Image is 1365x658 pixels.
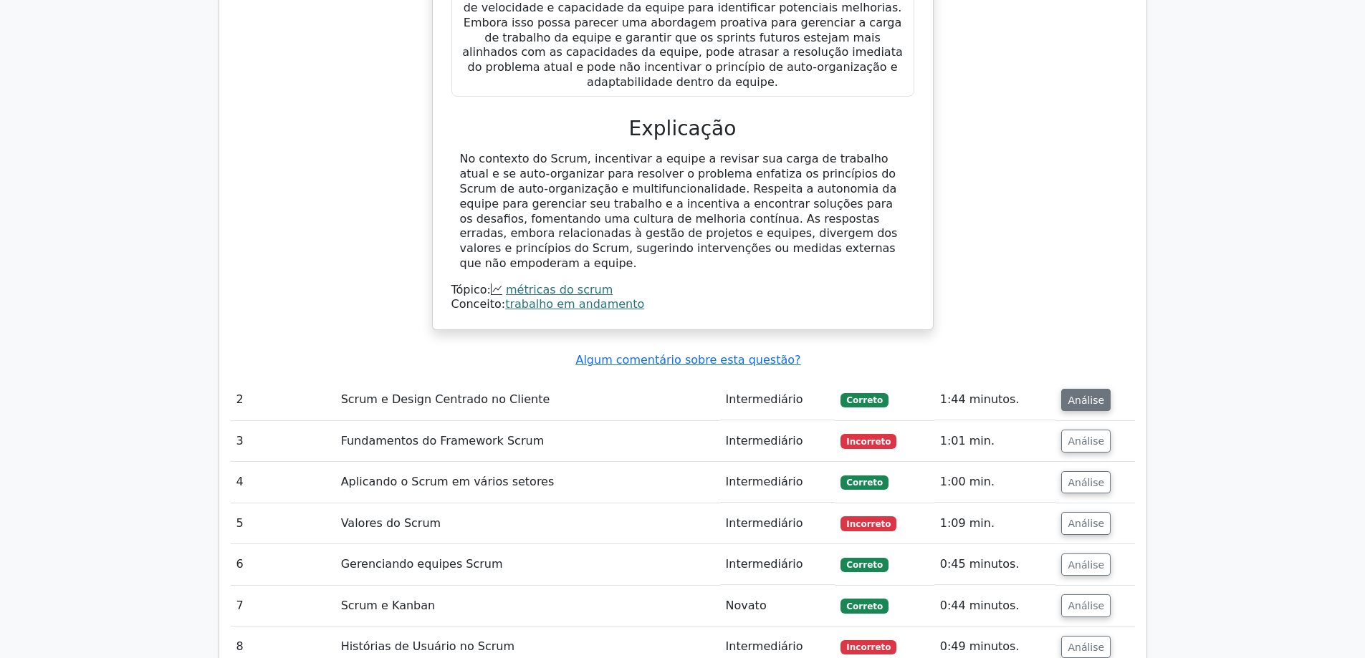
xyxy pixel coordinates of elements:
font: Intermediário [726,475,803,488]
font: 0:49 minutos. [940,639,1020,653]
font: 1:01 min. [940,434,995,447]
font: Scrum e Design Centrado no Cliente [341,392,550,406]
button: Análise [1061,512,1111,535]
font: Incorreto [846,642,891,652]
font: Análise [1068,558,1104,570]
button: Análise [1061,471,1111,494]
font: 6 [236,557,244,571]
font: Intermediário [726,434,803,447]
font: Análise [1068,600,1104,611]
button: Análise [1061,594,1111,617]
font: Correto [846,601,883,611]
font: Novato [726,599,767,612]
font: Correto [846,395,883,405]
font: 8 [236,639,244,653]
font: 1:00 min. [940,475,995,488]
font: 7 [236,599,244,612]
font: Análise [1068,476,1104,488]
font: Fundamentos do Framework Scrum [341,434,545,447]
font: Análise [1068,641,1104,652]
font: Tópico: [451,283,491,296]
font: Intermediário [726,516,803,530]
font: 0:44 minutos. [940,599,1020,612]
font: Análise [1068,518,1104,529]
font: Histórias de Usuário no Scrum [341,639,514,653]
font: Intermediário [726,392,803,406]
font: No contexto do Scrum, incentivar a equipe a revisar sua carga de trabalho atual e se auto-organiz... [460,152,898,270]
font: Gerenciando equipes Scrum [341,557,503,571]
button: Análise [1061,389,1111,412]
font: 1:44 minutos. [940,392,1020,406]
font: Aplicando o Scrum em vários setores [341,475,555,488]
a: métricas do scrum [506,283,613,296]
font: 0:45 minutos. [940,557,1020,571]
font: Intermediário [726,639,803,653]
button: Análise [1061,553,1111,576]
font: Scrum e Kanban [341,599,436,612]
font: Análise [1068,435,1104,447]
font: Correto [846,478,883,488]
font: Conceito: [451,297,506,311]
font: 1:09 min. [940,516,995,530]
font: Análise [1068,394,1104,405]
font: 5 [236,516,244,530]
font: Correto [846,560,883,570]
a: Algum comentário sobre esta questão? [575,353,800,367]
font: Valores do Scrum [341,516,441,530]
button: Análise [1061,430,1111,453]
font: Explicação [629,117,737,140]
font: Intermediário [726,557,803,571]
font: 4 [236,475,244,488]
a: trabalho em andamento [505,297,644,311]
font: 3 [236,434,244,447]
font: Incorreto [846,519,891,529]
font: 2 [236,392,244,406]
font: Incorreto [846,437,891,447]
